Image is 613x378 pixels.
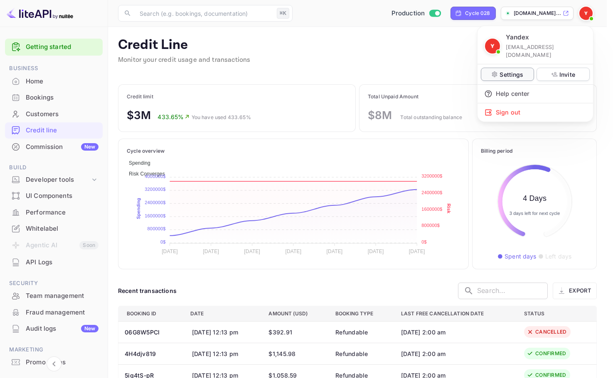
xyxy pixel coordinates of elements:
[559,70,575,79] p: Invite
[478,103,593,122] div: Sign out
[485,39,500,54] img: Yandex
[506,33,529,42] p: Yandex
[506,43,586,59] p: [EMAIL_ADDRESS][DOMAIN_NAME]
[478,85,593,103] div: Help center
[500,70,523,79] p: Settings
